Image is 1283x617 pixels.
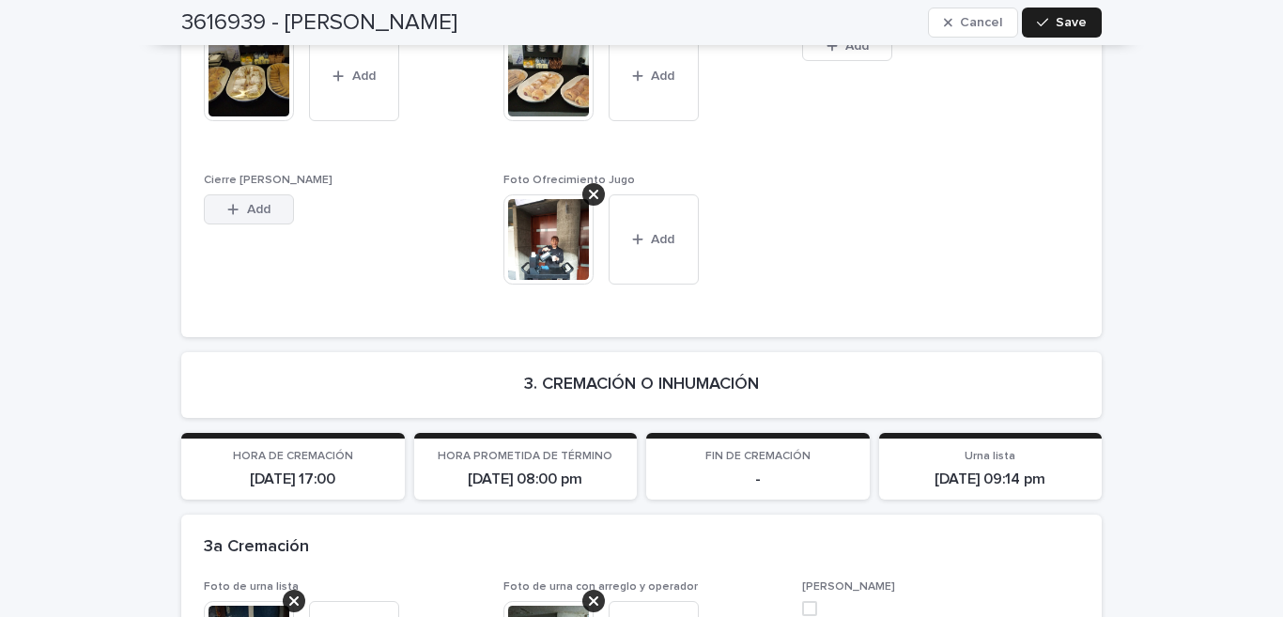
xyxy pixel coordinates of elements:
[928,8,1018,38] button: Cancel
[503,581,698,593] span: Foto de urna con arreglo y operador
[233,451,353,462] span: HORA DE CREMACIÓN
[802,581,895,593] span: [PERSON_NAME]
[1056,16,1087,29] span: Save
[352,69,376,83] span: Add
[204,581,299,593] span: Foto de urna lista
[965,451,1015,462] span: Urna lista
[204,194,294,224] button: Add
[425,470,626,488] p: [DATE] 08:00 pm
[193,470,394,488] p: [DATE] 17:00
[960,16,1002,29] span: Cancel
[651,69,674,83] span: Add
[802,31,892,61] button: Add
[309,31,399,121] button: Add
[204,175,332,186] span: Cierre [PERSON_NAME]
[247,203,271,216] span: Add
[609,31,699,121] button: Add
[1022,8,1102,38] button: Save
[845,39,869,53] span: Add
[705,451,811,462] span: FIN DE CREMACIÓN
[609,194,699,285] button: Add
[890,470,1091,488] p: [DATE] 09:14 pm
[204,537,309,558] h2: 3a Cremación
[657,470,858,488] p: -
[181,9,457,37] h2: 3616939 - [PERSON_NAME]
[438,451,612,462] span: HORA PROMETIDA DE TÉRMINO
[524,375,759,395] h2: 3. CREMACIÓN O INHUMACIÓN
[651,233,674,246] span: Add
[503,175,635,186] span: Foto Ofrecimiento Jugo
